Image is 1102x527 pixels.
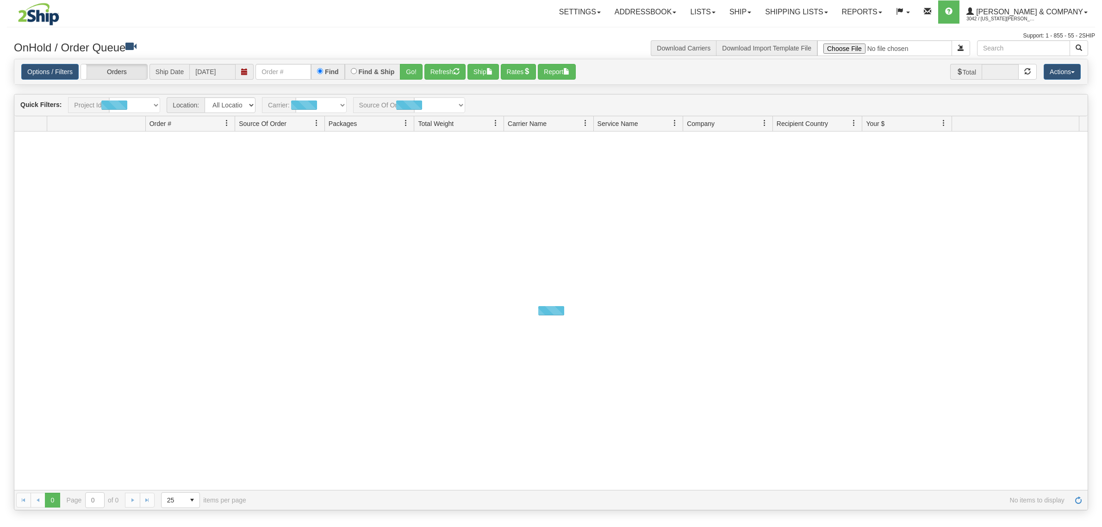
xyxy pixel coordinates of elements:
input: Order # [255,64,311,80]
span: Page sizes drop down [161,492,200,508]
label: Find [325,69,339,75]
h3: OnHold / Order Queue [14,40,544,54]
span: Your $ [866,119,884,128]
span: Recipient Country [777,119,828,128]
a: Total Weight filter column settings [488,115,504,131]
a: Settings [552,0,608,24]
span: 3042 / [US_STATE][PERSON_NAME] [966,14,1036,24]
span: Ship Date [149,64,189,80]
a: Options / Filters [21,64,79,80]
div: grid toolbar [14,94,1088,116]
a: Packages filter column settings [398,115,414,131]
a: Reports [835,0,889,24]
a: Source Of Order filter column settings [309,115,324,131]
input: Import [817,40,952,56]
span: Packages [329,119,357,128]
a: Order # filter column settings [219,115,235,131]
span: Order # [149,119,171,128]
span: Page 0 [45,493,60,508]
img: logo3042.jpg [7,2,70,26]
button: Ship [467,64,499,80]
span: 25 [167,496,179,505]
a: Ship [722,0,758,24]
input: Search [977,40,1070,56]
button: Report [538,64,576,80]
span: [PERSON_NAME] & Company [974,8,1083,16]
label: Find & Ship [359,69,395,75]
span: Page of 0 [67,492,119,508]
button: Actions [1044,64,1081,80]
span: Total [950,64,982,80]
a: Shipping lists [758,0,834,24]
label: Quick Filters: [20,100,62,109]
a: Your $ filter column settings [936,115,952,131]
a: [PERSON_NAME] & Company 3042 / [US_STATE][PERSON_NAME] [959,0,1095,24]
span: select [185,493,199,508]
a: Download Carriers [657,44,710,52]
span: Carrier Name [508,119,547,128]
label: Orders [81,64,147,79]
span: No items to display [259,496,1065,504]
span: Company [687,119,715,128]
a: Carrier Name filter column settings [578,115,593,131]
a: Recipient Country filter column settings [846,115,862,131]
span: Source Of Order [239,119,286,128]
button: Rates [501,64,536,80]
span: items per page [161,492,246,508]
a: Lists [683,0,722,24]
a: Service Name filter column settings [667,115,683,131]
button: Refresh [424,64,466,80]
button: Search [1070,40,1088,56]
a: Download Import Template File [722,44,811,52]
button: Go! [400,64,423,80]
span: Total Weight [418,119,454,128]
a: Refresh [1071,493,1086,508]
span: Location: [167,97,205,113]
a: Addressbook [608,0,684,24]
a: Company filter column settings [757,115,772,131]
div: Support: 1 - 855 - 55 - 2SHIP [7,32,1095,40]
span: Service Name [598,119,638,128]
